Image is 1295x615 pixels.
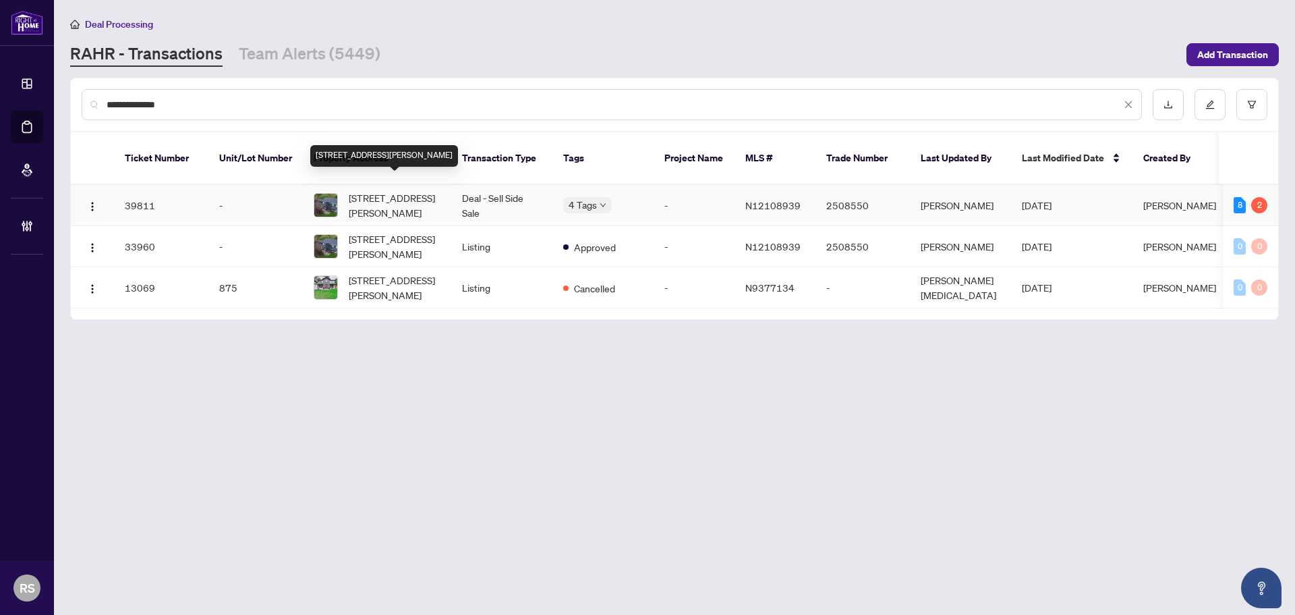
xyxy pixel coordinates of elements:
th: Last Modified Date [1011,132,1132,185]
span: [STREET_ADDRESS][PERSON_NAME] [349,190,440,220]
button: Logo [82,194,103,216]
span: filter [1247,100,1257,109]
span: Approved [574,240,616,255]
th: Tags [552,132,654,185]
span: Last Modified Date [1022,151,1104,165]
td: [PERSON_NAME][MEDICAL_DATA] [910,267,1011,309]
img: Logo [87,201,98,212]
span: Cancelled [574,281,615,296]
span: [PERSON_NAME] [1143,199,1216,211]
img: Logo [87,242,98,253]
td: Listing [451,226,552,267]
span: RS [20,579,35,597]
button: Open asap [1241,568,1282,608]
td: Listing [451,267,552,309]
td: 875 [208,267,303,309]
span: [DATE] [1022,199,1052,211]
td: 33960 [114,226,208,267]
span: N9377134 [745,282,795,294]
button: Logo [82,236,103,257]
div: 0 [1251,279,1267,296]
button: Add Transaction [1186,43,1279,66]
img: thumbnail-img [314,276,337,299]
th: Last Updated By [910,132,1011,185]
a: RAHR - Transactions [70,43,223,67]
img: logo [11,10,43,35]
span: [PERSON_NAME] [1143,282,1216,294]
th: Transaction Type [451,132,552,185]
th: Project Name [654,132,735,185]
span: [STREET_ADDRESS][PERSON_NAME] [349,232,440,261]
div: 8 [1234,197,1246,213]
img: thumbnail-img [314,194,337,217]
td: - [208,185,303,226]
button: Logo [82,277,103,298]
td: [PERSON_NAME] [910,226,1011,267]
span: [PERSON_NAME] [1143,240,1216,252]
td: [PERSON_NAME] [910,185,1011,226]
div: 0 [1251,238,1267,255]
span: Deal Processing [85,18,153,30]
span: down [600,202,606,209]
div: 0 [1234,238,1246,255]
span: [DATE] [1022,240,1052,252]
td: 2508550 [815,185,910,226]
img: thumbnail-img [314,235,337,258]
span: N12108939 [745,240,801,252]
button: edit [1195,89,1226,120]
td: - [208,226,303,267]
td: - [654,185,735,226]
span: download [1163,100,1173,109]
span: close [1124,100,1133,109]
th: MLS # [735,132,815,185]
span: edit [1205,100,1215,109]
td: - [654,267,735,309]
td: 39811 [114,185,208,226]
td: - [815,267,910,309]
button: download [1153,89,1184,120]
img: Logo [87,284,98,294]
button: filter [1236,89,1267,120]
td: Deal - Sell Side Sale [451,185,552,226]
td: 13069 [114,267,208,309]
span: home [70,20,80,29]
th: Created By [1132,132,1213,185]
div: 0 [1234,279,1246,296]
td: - [654,226,735,267]
th: Unit/Lot Number [208,132,303,185]
a: Team Alerts (5449) [239,43,380,67]
span: [DATE] [1022,282,1052,294]
span: Add Transaction [1197,44,1268,65]
div: 2 [1251,197,1267,213]
span: N12108939 [745,199,801,211]
th: Ticket Number [114,132,208,185]
span: 4 Tags [569,197,597,213]
div: [STREET_ADDRESS][PERSON_NAME] [310,145,458,167]
td: 2508550 [815,226,910,267]
th: Property Address [303,132,451,185]
th: Trade Number [815,132,910,185]
span: [STREET_ADDRESS][PERSON_NAME] [349,273,440,302]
